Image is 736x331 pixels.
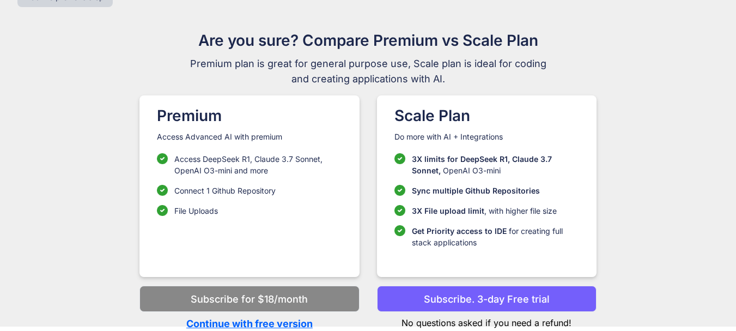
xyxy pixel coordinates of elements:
p: No questions asked if you need a refund! [377,312,597,329]
img: checklist [394,205,405,216]
img: checklist [157,153,168,164]
img: checklist [157,205,168,216]
h1: Are you sure? Compare Premium vs Scale Plan [185,29,551,52]
h1: Premium [157,104,342,127]
p: Connect 1 Github Repository [174,185,276,196]
span: 3X File upload limit [412,206,484,215]
img: checklist [394,153,405,164]
p: , with higher file size [412,205,557,216]
p: for creating full stack applications [412,225,579,248]
p: OpenAI O3-mini [412,153,579,176]
span: Premium plan is great for general purpose use, Scale plan is ideal for coding and creating applic... [185,56,551,87]
h1: Scale Plan [394,104,579,127]
span: 3X limits for DeepSeek R1, Claude 3.7 Sonnet, [412,154,552,175]
p: Subscribe. 3-day Free trial [424,292,550,306]
span: Get Priority access to IDE [412,226,507,236]
img: checklist [157,185,168,196]
p: Sync multiple Github Repositories [412,185,540,196]
p: Access Advanced AI with premium [157,131,342,142]
button: Subscribe. 3-day Free trial [377,286,597,312]
img: checklist [394,225,405,236]
img: checklist [394,185,405,196]
p: Access DeepSeek R1, Claude 3.7 Sonnet, OpenAI O3-mini and more [174,153,342,176]
p: File Uploads [174,205,218,216]
button: Subscribe for $18/month [139,286,359,312]
p: Subscribe for $18/month [191,292,308,306]
p: Continue with free version [139,316,359,331]
p: Do more with AI + Integrations [394,131,579,142]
